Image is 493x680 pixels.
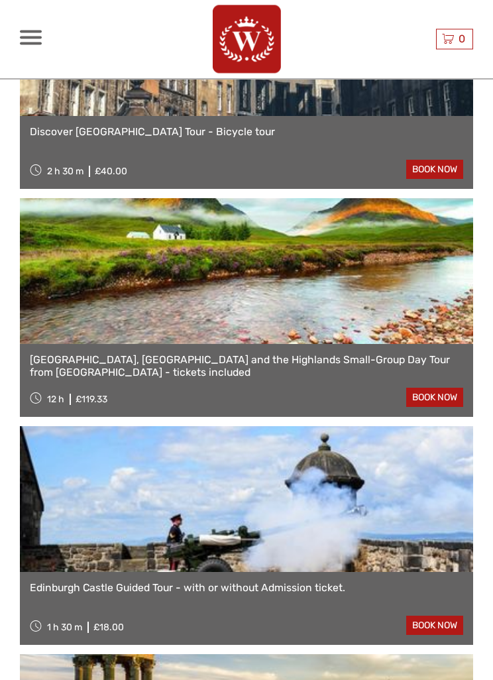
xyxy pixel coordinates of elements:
span: 1 h 30 m [47,622,82,634]
a: Discover [GEOGRAPHIC_DATA] Tour - Bicycle tour [30,127,463,139]
div: £119.33 [76,394,107,406]
a: book now [406,616,463,636]
button: Open LiveChat chat widget [11,5,50,45]
a: [GEOGRAPHIC_DATA], [GEOGRAPHIC_DATA] and the Highlands Small-Group Day Tour from [GEOGRAPHIC_DATA... [30,355,463,380]
div: £18.00 [93,622,124,634]
span: 2 h 30 m [47,166,83,178]
a: book now [406,388,463,408]
span: 0 [457,32,467,45]
a: book now [406,160,463,180]
span: 12 h [47,394,64,406]
div: £40.00 [95,166,127,178]
img: 742-83ef3242-0fcf-4e4b-9c00-44b4ddc54f43_logo_big.png [213,5,281,74]
a: Edinburgh Castle Guided Tour - with or without Admission ticket. [30,583,463,595]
